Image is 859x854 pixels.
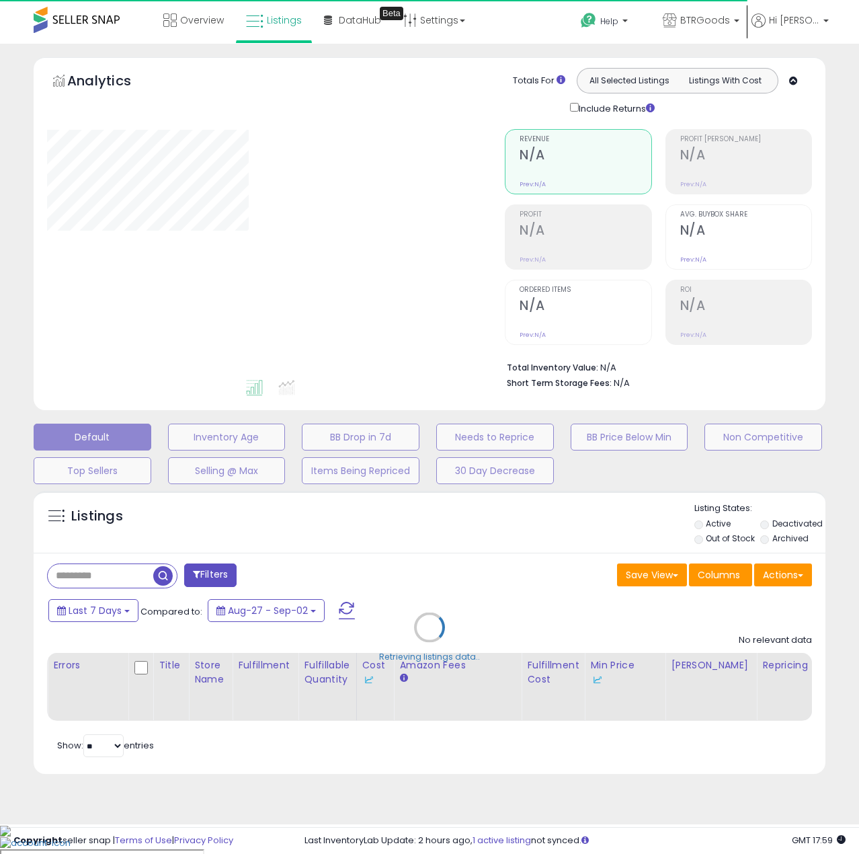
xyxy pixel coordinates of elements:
button: Top Sellers [34,457,151,484]
span: ROI [680,286,811,294]
small: Prev: N/A [680,180,706,188]
span: Profit [520,211,651,219]
span: DataHub [339,13,381,27]
h2: N/A [520,223,651,241]
h5: Analytics [67,71,157,93]
small: Prev: N/A [520,180,546,188]
button: BB Price Below Min [571,424,688,451]
button: Inventory Age [168,424,286,451]
button: Default [34,424,151,451]
li: N/A [507,358,802,375]
span: Hi [PERSON_NAME] [769,13,819,27]
a: Hi [PERSON_NAME] [751,13,829,44]
h2: N/A [520,298,651,316]
div: Include Returns [560,100,671,116]
small: Prev: N/A [520,331,546,339]
button: Selling @ Max [168,457,286,484]
b: Short Term Storage Fees: [507,377,612,389]
button: Non Competitive [704,424,822,451]
button: BB Drop in 7d [302,424,419,451]
small: Prev: N/A [680,331,706,339]
div: Totals For [513,75,565,87]
button: Needs to Reprice [436,424,554,451]
b: Total Inventory Value: [507,362,598,373]
button: All Selected Listings [581,72,678,89]
span: Listings [267,13,302,27]
div: Tooltip anchor [380,7,403,20]
span: N/A [614,377,630,389]
i: Get Help [580,12,597,29]
button: Listings With Cost [677,72,774,89]
span: Help [600,15,618,27]
h2: N/A [680,223,811,241]
button: Items Being Repriced [302,457,419,484]
h2: N/A [680,298,811,316]
span: Avg. Buybox Share [680,211,811,219]
span: Profit [PERSON_NAME] [680,136,811,143]
span: Overview [180,13,224,27]
div: Retrieving listings data.. [379,651,480,663]
a: Help [570,2,651,44]
span: BTRGoods [680,13,730,27]
span: Ordered Items [520,286,651,294]
h2: N/A [680,147,811,165]
h2: N/A [520,147,651,165]
small: Prev: N/A [680,256,706,264]
button: 30 Day Decrease [436,457,554,484]
small: Prev: N/A [520,256,546,264]
span: Revenue [520,136,651,143]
